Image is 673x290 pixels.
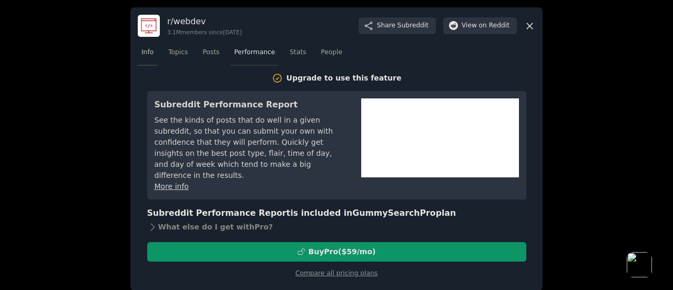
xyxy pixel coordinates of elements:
[317,44,346,66] a: People
[155,98,346,112] h3: Subreddit Performance Report
[321,48,342,57] span: People
[138,44,157,66] a: Info
[138,15,160,37] img: webdev
[167,16,242,27] h3: r/ webdev
[155,182,189,191] a: More info
[147,207,526,220] h3: Subreddit Performance Report is included in plan
[287,73,402,84] div: Upgrade to use this feature
[359,17,436,34] button: ShareSubreddit
[290,48,306,57] span: Stats
[168,48,188,57] span: Topics
[295,269,378,277] a: Compare all pricing plans
[141,48,154,57] span: Info
[479,21,509,31] span: on Reddit
[352,208,435,218] span: GummySearch Pro
[377,21,429,31] span: Share
[155,115,346,181] div: See the kinds of posts that do well in a given subreddit, so that you can submit your own with co...
[165,44,191,66] a: Topics
[361,98,519,177] iframe: YouTube video player
[147,242,526,262] button: BuyPro($59/mo)
[167,28,242,36] div: 3.1M members since [DATE]
[234,48,275,57] span: Performance
[286,44,310,66] a: Stats
[309,246,376,257] div: Buy Pro ($ 59 /mo )
[202,48,219,57] span: Posts
[230,44,279,66] a: Performance
[443,17,517,34] button: Viewon Reddit
[199,44,223,66] a: Posts
[147,220,526,235] div: What else do I get with Pro ?
[462,21,509,31] span: View
[397,21,429,31] span: Subreddit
